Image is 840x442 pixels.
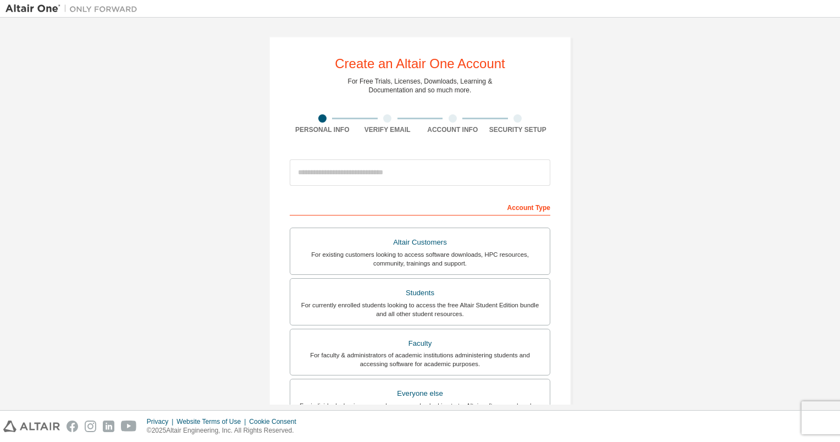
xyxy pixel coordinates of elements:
[297,336,543,351] div: Faculty
[5,3,143,14] img: Altair One
[348,77,493,95] div: For Free Trials, Licenses, Downloads, Learning & Documentation and so much more.
[297,351,543,368] div: For faculty & administrators of academic institutions administering students and accessing softwa...
[297,401,543,419] div: For individuals, businesses and everyone else looking to try Altair software and explore our prod...
[297,235,543,250] div: Altair Customers
[485,125,551,134] div: Security Setup
[297,250,543,268] div: For existing customers looking to access software downloads, HPC resources, community, trainings ...
[335,57,505,70] div: Create an Altair One Account
[290,125,355,134] div: Personal Info
[147,426,303,435] p: © 2025 Altair Engineering, Inc. All Rights Reserved.
[355,125,421,134] div: Verify Email
[3,421,60,432] img: altair_logo.svg
[176,417,249,426] div: Website Terms of Use
[290,198,550,216] div: Account Type
[85,421,96,432] img: instagram.svg
[420,125,485,134] div: Account Info
[121,421,137,432] img: youtube.svg
[147,417,176,426] div: Privacy
[297,386,543,401] div: Everyone else
[297,285,543,301] div: Students
[297,301,543,318] div: For currently enrolled students looking to access the free Altair Student Edition bundle and all ...
[249,417,302,426] div: Cookie Consent
[67,421,78,432] img: facebook.svg
[103,421,114,432] img: linkedin.svg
